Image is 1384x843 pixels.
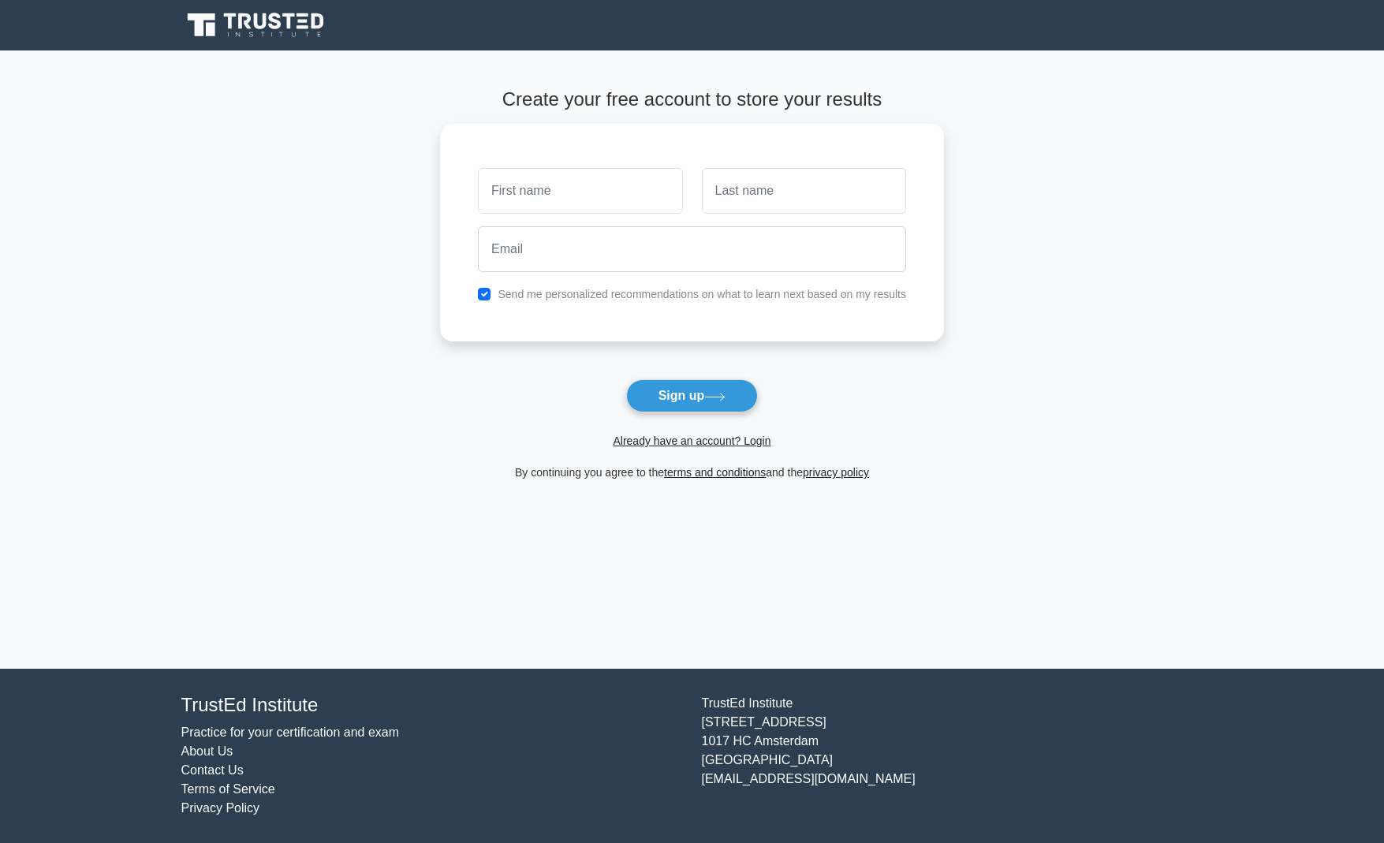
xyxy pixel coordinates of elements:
a: Privacy Policy [181,801,260,815]
a: terms and conditions [664,466,766,479]
input: First name [478,168,682,214]
div: By continuing you agree to the and the [431,463,953,482]
div: TrustEd Institute [STREET_ADDRESS] 1017 HC Amsterdam [GEOGRAPHIC_DATA] [EMAIL_ADDRESS][DOMAIN_NAME] [692,694,1213,818]
a: privacy policy [803,466,869,479]
a: Already have an account? Login [613,435,770,447]
label: Send me personalized recommendations on what to learn next based on my results [498,288,906,300]
input: Email [478,226,906,272]
a: Practice for your certification and exam [181,726,400,739]
a: Contact Us [181,763,244,777]
button: Sign up [626,379,759,412]
a: Terms of Service [181,782,275,796]
a: About Us [181,744,233,758]
input: Last name [702,168,906,214]
h4: TrustEd Institute [181,694,683,717]
h4: Create your free account to store your results [440,88,944,111]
